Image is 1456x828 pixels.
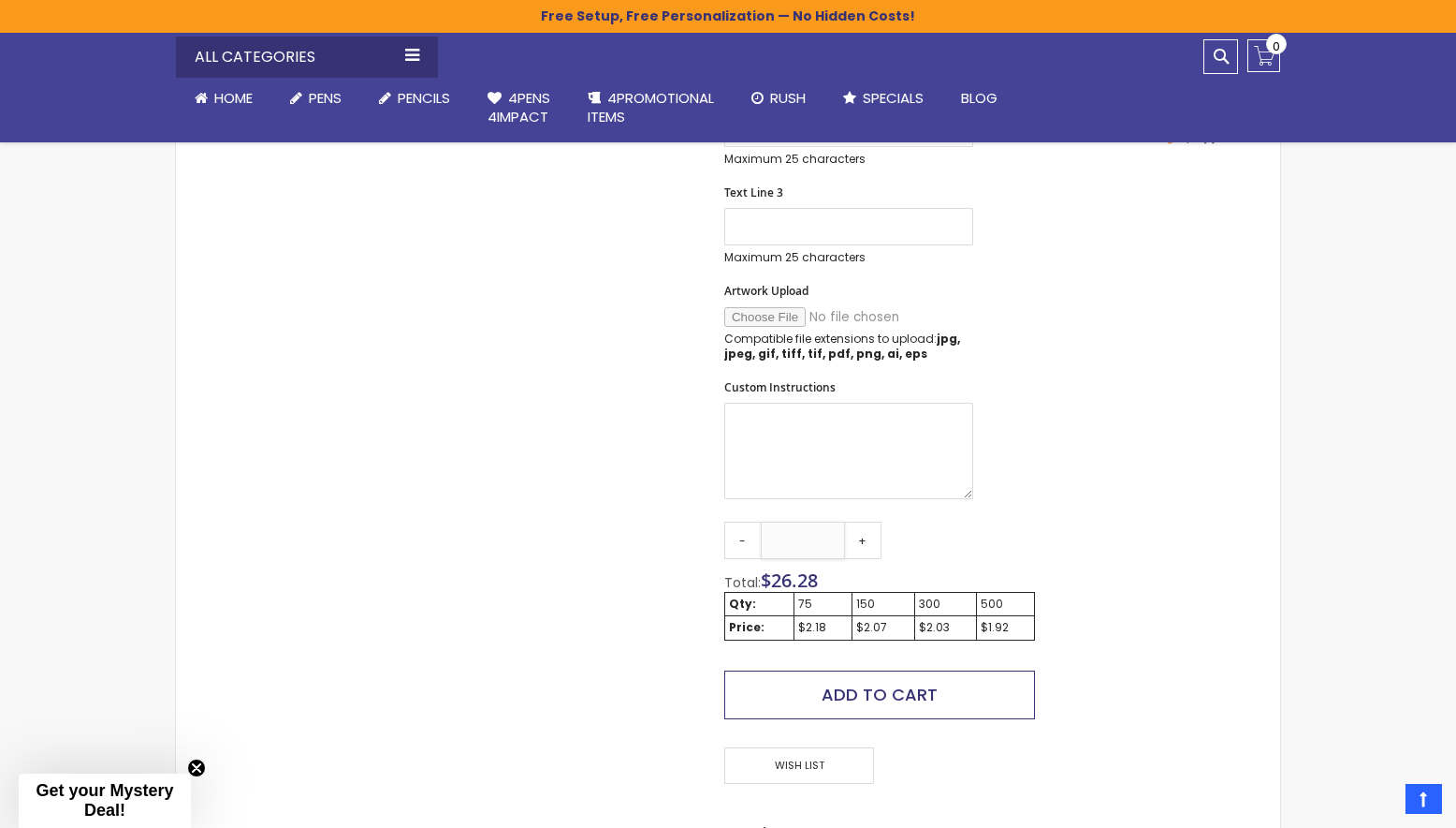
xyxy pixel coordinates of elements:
[569,78,733,139] a: 4PROMOTIONALITEMS
[588,88,714,126] span: 4PROMOTIONAL ITEMS
[724,747,874,784] span: Wish List
[187,759,206,777] button: Close teaser
[398,88,450,108] span: Pencils
[19,774,191,828] div: Get your Mystery Deal!Close teaser
[1082,135,1261,151] a: 4pens.com certificate URL
[981,620,1030,635] div: $1.92
[724,522,762,559] a: -
[844,522,881,559] a: +
[919,597,973,612] div: 300
[824,78,942,119] a: Specials
[214,88,253,108] span: Home
[761,568,818,593] span: $
[822,683,938,706] span: Add to Cart
[724,379,836,395] span: Custom Instructions
[724,671,1035,719] button: Add to Cart
[856,597,910,612] div: 150
[724,332,973,362] p: Compatible file extensions to upload:
[724,573,761,592] span: Total:
[309,88,342,108] span: Pens
[1405,784,1442,814] a: Top
[770,88,806,108] span: Rush
[176,37,438,78] div: All Categories
[981,597,1030,612] div: 500
[733,78,824,119] a: Rush
[798,620,848,635] div: $2.18
[863,88,924,108] span: Specials
[271,78,360,119] a: Pens
[724,283,808,299] span: Artwork Upload
[961,88,997,108] span: Blog
[798,597,848,612] div: 75
[360,78,469,119] a: Pencils
[724,747,880,784] a: Wish List
[488,88,550,126] span: 4Pens 4impact
[36,781,173,820] span: Get your Mystery Deal!
[919,620,973,635] div: $2.03
[724,331,960,362] strong: jpg, jpeg, gif, tiff, tif, pdf, png, ai, eps
[771,568,818,593] span: 26.28
[942,78,1016,119] a: Blog
[724,152,973,167] p: Maximum 25 characters
[856,620,910,635] div: $2.07
[729,596,756,612] strong: Qty:
[724,185,783,200] span: Text Line 3
[729,619,764,635] strong: Price:
[724,250,973,265] p: Maximum 25 characters
[469,78,569,139] a: 4Pens4impact
[1273,37,1280,55] span: 0
[176,78,271,119] a: Home
[1247,39,1280,72] a: 0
